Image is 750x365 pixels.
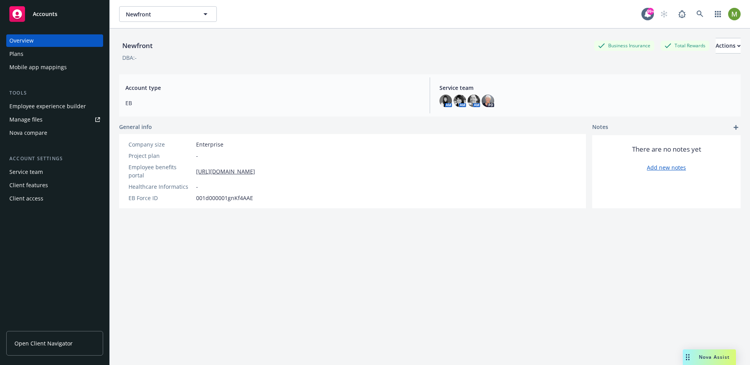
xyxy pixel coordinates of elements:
[592,123,608,132] span: Notes
[6,127,103,139] a: Nova compare
[647,163,686,172] a: Add new notes
[9,100,86,113] div: Employee experience builder
[731,123,741,132] a: add
[9,179,48,191] div: Client features
[6,113,103,126] a: Manage files
[129,163,193,179] div: Employee benefits portal
[439,84,734,92] span: Service team
[9,113,43,126] div: Manage files
[6,100,103,113] a: Employee experience builder
[196,152,198,160] span: -
[454,95,466,107] img: photo
[656,6,672,22] a: Start snowing
[661,41,709,50] div: Total Rewards
[9,61,67,73] div: Mobile app mappings
[9,34,34,47] div: Overview
[119,6,217,22] button: Newfront
[6,3,103,25] a: Accounts
[6,166,103,178] a: Service team
[196,167,255,175] a: [URL][DOMAIN_NAME]
[692,6,708,22] a: Search
[594,41,654,50] div: Business Insurance
[699,354,730,360] span: Nova Assist
[710,6,726,22] a: Switch app
[683,349,736,365] button: Nova Assist
[716,38,741,54] button: Actions
[6,61,103,73] a: Mobile app mappings
[6,34,103,47] a: Overview
[129,140,193,149] div: Company size
[674,6,690,22] a: Report a Bug
[122,54,137,62] div: DBA: -
[9,166,43,178] div: Service team
[9,192,43,205] div: Client access
[125,84,420,92] span: Account type
[119,123,152,131] span: General info
[125,99,420,107] span: EB
[632,145,701,154] span: There are no notes yet
[6,192,103,205] a: Client access
[129,182,193,191] div: Healthcare Informatics
[6,89,103,97] div: Tools
[14,339,73,347] span: Open Client Navigator
[196,140,223,149] span: Enterprise
[439,95,452,107] img: photo
[196,182,198,191] span: -
[6,179,103,191] a: Client features
[33,11,57,17] span: Accounts
[129,194,193,202] div: EB Force ID
[728,8,741,20] img: photo
[468,95,480,107] img: photo
[129,152,193,160] div: Project plan
[6,48,103,60] a: Plans
[647,8,654,15] div: 99+
[482,95,494,107] img: photo
[126,10,193,18] span: Newfront
[683,349,693,365] div: Drag to move
[119,41,156,51] div: Newfront
[196,194,253,202] span: 001d000001gnKf4AAE
[6,155,103,163] div: Account settings
[9,127,47,139] div: Nova compare
[9,48,23,60] div: Plans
